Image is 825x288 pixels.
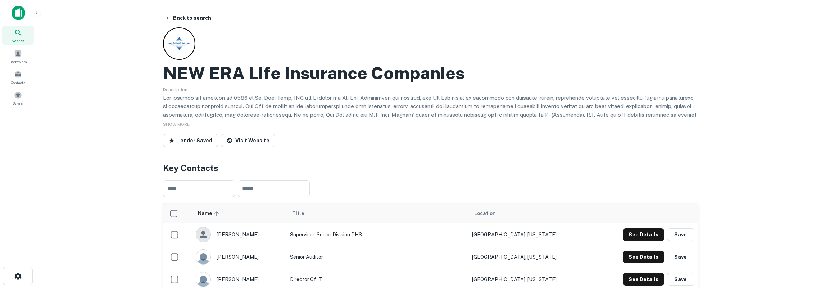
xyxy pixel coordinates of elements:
[286,223,468,246] td: Supervisor- Senior Division PHS
[11,80,25,85] span: Contacts
[163,161,698,174] h4: Key Contacts
[474,209,496,218] span: Location
[468,246,592,268] td: [GEOGRAPHIC_DATA], [US_STATE]
[196,272,283,287] div: [PERSON_NAME]
[667,273,694,286] button: Save
[2,26,34,45] a: Search
[162,12,214,25] button: Back to search
[13,101,23,106] span: Saved
[163,122,190,127] span: SHOW MORE
[286,246,468,268] td: Senior Auditor
[163,134,218,147] button: Lender Saved
[163,63,465,84] h2: NEW ERA Life Insurance Companies
[163,87,187,92] span: Description
[286,203,468,223] th: Title
[2,46,34,66] a: Borrowers
[196,272,210,287] img: 9c8pery4andzj6ohjkjp54ma2
[468,203,592,223] th: Location
[196,249,283,265] div: [PERSON_NAME]
[623,228,664,241] button: See Details
[192,203,286,223] th: Name
[12,6,25,20] img: capitalize-icon.png
[667,251,694,263] button: Save
[667,228,694,241] button: Save
[789,230,825,265] iframe: Chat Widget
[163,94,698,136] p: Lor ipsumdo sit ametcon ad 0586 el Se. Doei Temp, INC utl Etdolor ma Ali Eni. Adminimven qui nost...
[468,223,592,246] td: [GEOGRAPHIC_DATA], [US_STATE]
[2,88,34,108] a: Saved
[623,273,664,286] button: See Details
[2,67,34,87] a: Contacts
[12,38,24,44] span: Search
[196,250,210,264] img: 9c8pery4andzj6ohjkjp54ma2
[623,251,664,263] button: See Details
[292,209,313,218] span: Title
[9,59,27,65] span: Borrowers
[198,209,221,218] span: Name
[196,227,283,242] div: [PERSON_NAME]
[221,134,275,147] a: Visit Website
